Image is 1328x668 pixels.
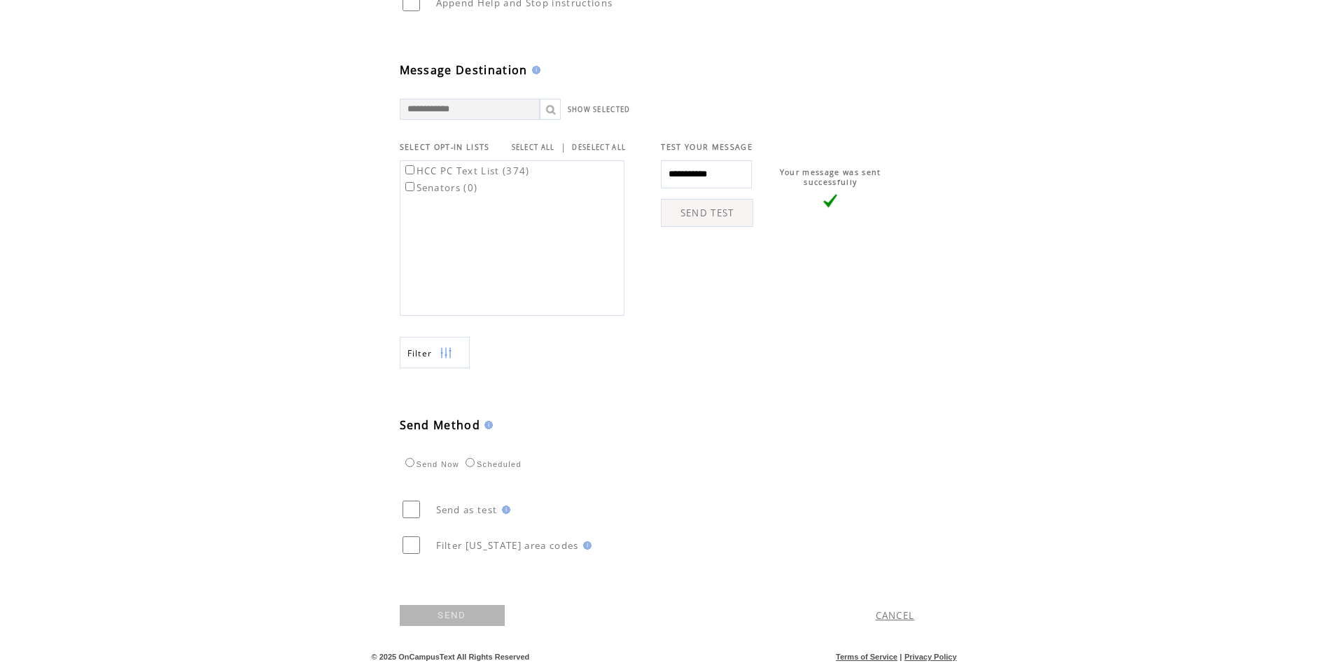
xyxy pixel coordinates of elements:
label: Send Now [402,460,459,468]
span: Send as test [436,503,498,516]
span: Message Destination [400,62,528,78]
span: Your message was sent successfully [780,167,881,187]
span: Send Method [400,417,481,433]
img: help.gif [579,541,592,550]
img: vLarge.png [823,194,837,208]
a: SHOW SELECTED [568,105,631,114]
input: HCC PC Text List (374) [405,165,414,174]
label: Scheduled [462,460,522,468]
a: Terms of Service [836,653,897,661]
span: | [900,653,902,661]
img: help.gif [498,506,510,514]
input: Senators (0) [405,182,414,191]
input: Scheduled [466,458,475,467]
a: DESELECT ALL [572,143,626,152]
a: Filter [400,337,470,368]
span: Filter [US_STATE] area codes [436,539,579,552]
a: CANCEL [876,609,915,622]
label: Senators (0) [403,181,478,194]
span: Show filters [407,347,433,359]
label: HCC PC Text List (374) [403,165,530,177]
a: SELECT ALL [512,143,555,152]
img: help.gif [480,421,493,429]
img: help.gif [528,66,540,74]
input: Send Now [405,458,414,467]
a: SEND [400,605,505,626]
span: | [561,141,566,153]
a: Privacy Policy [904,653,957,661]
a: SEND TEST [661,199,753,227]
span: © 2025 OnCampusText All Rights Reserved [372,653,530,661]
span: TEST YOUR MESSAGE [661,142,753,152]
span: SELECT OPT-IN LISTS [400,142,490,152]
img: filters.png [440,338,452,369]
